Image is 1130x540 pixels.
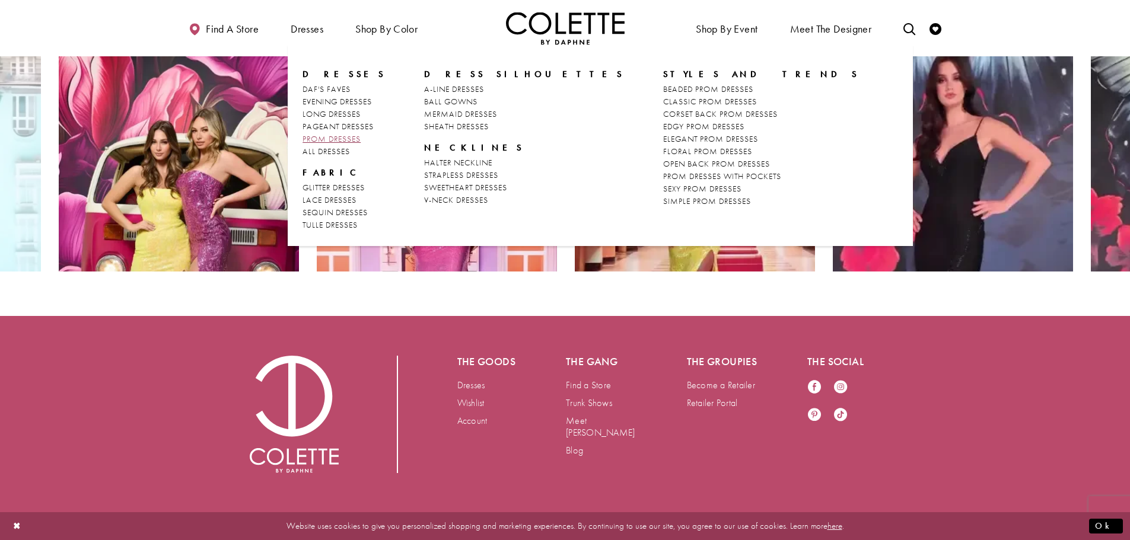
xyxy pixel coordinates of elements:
a: Meet [PERSON_NAME] [566,414,635,439]
span: SWEETHEART DRESSES [424,182,507,193]
span: LACE DRESSES [303,194,356,205]
a: BALL GOWNS [424,95,624,108]
span: OPEN BACK PROM DRESSES [663,158,770,169]
span: Meet the designer [790,23,872,35]
a: Visit our Instagram - Opens in new tab [833,379,848,395]
a: Instagram Feed Action #0 - Opens in new tab [59,31,299,271]
a: here [827,520,842,532]
span: Dresses [291,23,323,35]
span: STYLES AND TRENDS [663,68,860,80]
a: Become a Retailer [687,379,755,391]
span: BEADED PROM DRESSES [663,84,753,94]
span: CLASSIC PROM DRESSES [663,96,757,107]
a: Account [457,414,488,427]
span: HALTER NECKLINE [424,157,492,168]
a: Blog [566,444,583,456]
a: FLORAL PROM DRESSES [663,145,860,158]
span: ELEGANT PROM DRESSES [663,133,758,144]
span: NECKLINES [424,142,624,154]
a: TULLE DRESSES [303,219,386,231]
span: EVENING DRESSES [303,96,372,107]
a: V-NECK DRESSES [424,194,624,206]
a: CLASSIC PROM DRESSES [663,95,860,108]
span: SIMPLE PROM DRESSES [663,196,751,206]
span: Dresses [303,68,386,80]
span: SEXY PROM DRESSES [663,183,741,194]
a: Dresses [457,379,485,391]
span: STRAPLESS DRESSES [424,170,498,180]
span: PAGEANT DRESSES [303,121,374,132]
span: DRESS SILHOUETTES [424,68,624,80]
span: MERMAID DRESSES [424,108,497,119]
a: SIMPLE PROM DRESSES [663,195,860,207]
span: V-NECK DRESSES [424,194,488,205]
span: EDGY PROM DRESSES [663,121,744,132]
span: FABRIC [303,167,362,178]
span: PROM DRESSES WITH POCKETS [663,171,781,181]
a: LACE DRESSES [303,194,386,206]
a: BEADED PROM DRESSES [663,83,860,95]
a: Instagram Feed Action #0 - Opens in new tab [833,31,1073,271]
a: CORSET BACK PROM DRESSES [663,108,860,120]
a: GLITTER DRESSES [303,181,386,194]
a: DAF'S FAVES [303,83,386,95]
a: Trunk Shows [566,397,612,409]
h5: The gang [566,356,639,368]
a: SEQUIN DRESSES [303,206,386,219]
a: Meet the designer [787,12,875,44]
span: Find a store [206,23,259,35]
span: SEQUIN DRESSES [303,207,368,218]
span: Shop By Event [696,23,757,35]
a: STRAPLESS DRESSES [424,169,624,181]
a: EVENING DRESSES [303,95,386,108]
a: SHEATH DRESSES [424,120,624,133]
a: Visit Home Page [506,12,625,44]
a: EDGY PROM DRESSES [663,120,860,133]
h5: The groupies [687,356,760,368]
a: Find a Store [566,379,611,391]
span: PROM DRESSES [303,133,361,144]
h5: The social [807,356,881,368]
a: Find a store [186,12,262,44]
a: MERMAID DRESSES [424,108,624,120]
img: Colette by Daphne [250,356,339,473]
a: ELEGANT PROM DRESSES [663,133,860,145]
button: Submit Dialog [1089,519,1123,533]
a: OPEN BACK PROM DRESSES [663,158,860,170]
span: GLITTER DRESSES [303,182,365,193]
h5: The goods [457,356,519,368]
a: HALTER NECKLINE [424,156,624,169]
span: Shop by color [355,23,418,35]
a: Check Wishlist [927,12,944,44]
span: FABRIC [303,167,386,178]
a: Visit our Facebook - Opens in new tab [807,379,822,395]
a: PROM DRESSES [303,133,386,145]
a: Visit our Pinterest - Opens in new tab [807,407,822,423]
a: Wishlist [457,397,485,409]
span: TULLE DRESSES [303,219,358,230]
span: FLORAL PROM DRESSES [663,146,752,156]
p: Website uses cookies to give you personalized shopping and marketing experiences. By continuing t... [85,518,1045,534]
span: NECKLINES [424,142,524,154]
a: PROM DRESSES WITH POCKETS [663,170,860,183]
a: SEXY PROM DRESSES [663,183,860,195]
span: A-LINE DRESSES [424,84,484,94]
button: Close Dialog [7,516,27,536]
a: Visit our TikTok - Opens in new tab [833,407,848,423]
a: SWEETHEART DRESSES [424,181,624,194]
span: Shop By Event [693,12,760,44]
a: A-LINE DRESSES [424,83,624,95]
span: SHEATH DRESSES [424,121,489,132]
span: Dresses [288,12,326,44]
span: BALL GOWNS [424,96,478,107]
span: LONG DRESSES [303,108,361,119]
a: Retailer Portal [687,397,738,409]
a: Visit Colette by Daphne Homepage [250,356,339,473]
img: Colette by Daphne [506,12,625,44]
a: LONG DRESSES [303,108,386,120]
span: Shop by color [352,12,421,44]
a: Toggle search [900,12,918,44]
